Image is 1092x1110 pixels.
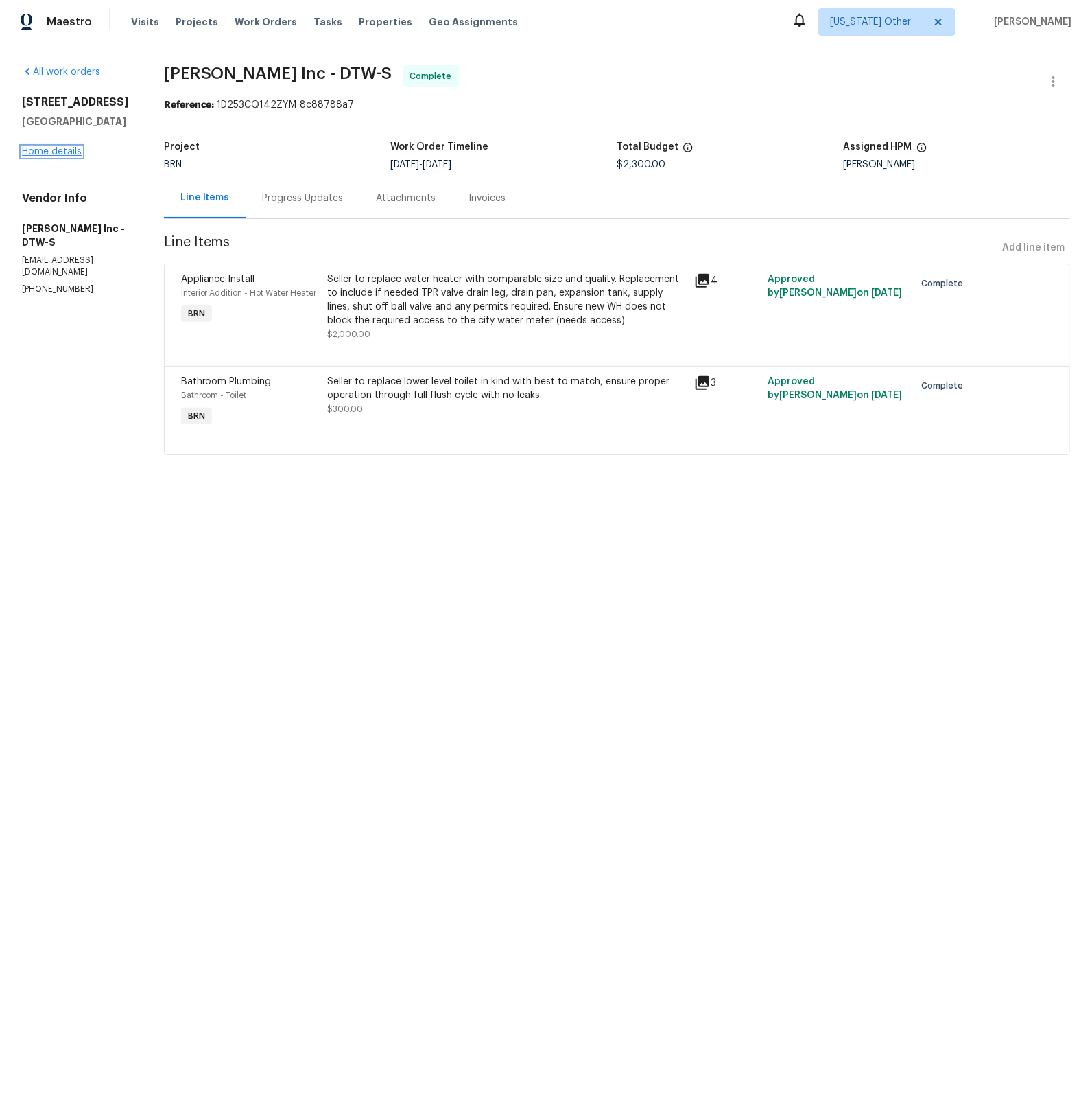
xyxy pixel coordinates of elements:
[313,17,342,27] span: Tasks
[617,142,678,152] h5: Total Budget
[22,147,82,157] a: Home details
[377,192,436,205] div: Attachments
[181,289,317,297] span: Interior Addition - Hot Water Heater
[921,277,969,290] span: Complete
[22,222,131,249] h5: [PERSON_NAME] Inc - DTW-S
[694,375,759,391] div: 3
[682,142,693,160] span: The total cost of line items that have been proposed by Opendoor. This sum includes line items th...
[390,160,451,170] span: -
[768,377,902,400] span: Approved by [PERSON_NAME] on
[47,15,92,29] span: Maestro
[182,307,211,321] span: BRN
[617,160,665,170] span: $2,300.00
[164,142,200,152] h5: Project
[423,160,451,170] span: [DATE]
[180,191,230,205] div: Line Items
[327,330,370,338] span: $2,000.00
[181,377,272,386] span: Bathroom Plumbing
[22,284,131,295] p: [PHONE_NUMBER]
[916,142,927,160] span: The hpm assigned to this work order.
[22,115,131,128] h5: [GEOGRAPHIC_DATA]
[176,15,218,29] span: Projects
[469,192,506,205] div: Invoices
[22,95,131,109] h2: [STREET_ADDRESS]
[327,375,686,402] div: Seller to replace lower level toilet in kind with best to match, ensure proper operation through ...
[871,288,902,298] span: [DATE]
[694,273,759,289] div: 4
[164,100,215,110] b: Reference:
[988,15,1071,29] span: [PERSON_NAME]
[164,98,1070,112] div: 1D253CQ142ZYM-8c88788a7
[181,275,255,284] span: Appliance Install
[410,69,458,83] span: Complete
[327,273,686,327] div: Seller to replace water heater with comparable size and quality. Replacement to include if needed...
[235,15,297,29] span: Work Orders
[390,142,488,152] h5: Work Order Timeline
[22,67,100,77] a: All work orders
[327,405,363,413] span: $300.00
[844,160,1070,170] div: [PERSON_NAME]
[22,192,131,205] h4: Vendor Info
[390,160,419,170] span: [DATE]
[131,15,159,29] span: Visits
[263,192,344,205] div: Progress Updates
[844,142,912,152] h5: Assigned HPM
[768,275,902,298] span: Approved by [PERSON_NAME] on
[921,379,969,393] span: Complete
[359,15,412,29] span: Properties
[22,255,131,278] p: [EMAIL_ADDRESS][DOMAIN_NAME]
[164,235,997,261] span: Line Items
[871,391,902,400] span: [DATE]
[164,160,182,170] span: BRN
[181,391,247,400] span: Bathroom - Toilet
[164,65,392,82] span: [PERSON_NAME] Inc - DTW-S
[830,15,924,29] span: [US_STATE] Other
[182,409,211,423] span: BRN
[429,15,518,29] span: Geo Assignments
